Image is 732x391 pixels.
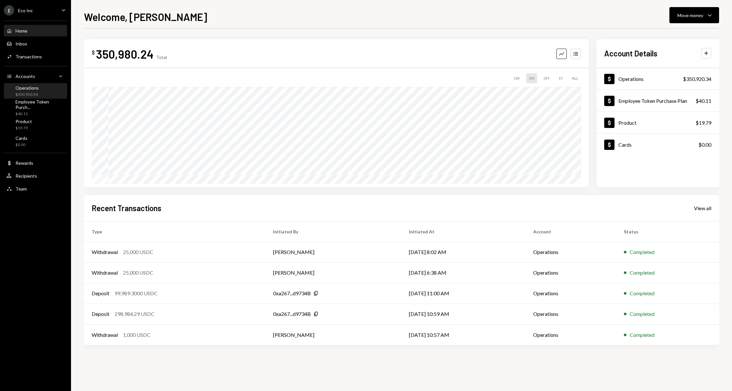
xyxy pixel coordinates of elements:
[696,97,711,105] div: $40.11
[96,47,154,61] div: 350,980.24
[401,242,526,262] td: [DATE] 8:02 AM
[92,289,109,297] div: Deposit
[115,310,155,318] div: 298,984.29 USDC
[273,310,311,318] div: 0xa267...d9734B
[15,160,33,166] div: Rewards
[401,262,526,283] td: [DATE] 6:38 AM
[630,331,655,339] div: Completed
[265,324,401,345] td: [PERSON_NAME]
[15,186,27,191] div: Team
[84,10,207,23] h1: Welcome, [PERSON_NAME]
[525,324,616,345] td: Operations
[596,90,719,112] a: Employee Token Purchase Plan$40.11
[630,310,655,318] div: Completed
[84,221,265,242] th: Type
[618,98,687,104] div: Employee Token Purchase Plan
[511,73,522,83] div: 1W
[4,83,67,99] a: Operations$350,920.34
[4,25,67,36] a: Home
[677,12,703,19] div: Move money
[123,269,153,277] div: 25,000 USDC
[604,48,657,59] h2: Account Details
[618,120,636,126] div: Product
[92,49,95,56] div: $
[698,141,711,149] div: $0.00
[618,142,632,148] div: Cards
[92,203,161,213] h2: Recent Transactions
[616,221,719,242] th: Status
[18,8,33,13] div: Eco Inc
[4,70,67,82] a: Accounts
[15,125,32,131] div: $19.79
[569,73,581,83] div: ALL
[630,248,655,256] div: Completed
[15,92,39,97] div: $350,920.34
[15,85,39,91] div: Operations
[525,262,616,283] td: Operations
[273,289,311,297] div: 0xa267...d9734B
[15,99,65,110] div: Employee Token Purch...
[123,331,150,339] div: 1,000 USDC
[15,111,65,117] div: $40.11
[265,221,401,242] th: Initiated By
[92,269,118,277] div: Withdrawal
[4,133,67,149] a: Cards$0.00
[4,117,67,132] a: Product$19.79
[401,324,526,345] td: [DATE] 10:57 AM
[4,183,67,194] a: Team
[15,142,27,148] div: $0.00
[525,304,616,324] td: Operations
[265,242,401,262] td: [PERSON_NAME]
[15,119,32,124] div: Product
[630,289,655,297] div: Completed
[401,283,526,304] td: [DATE] 11:00 AM
[596,134,719,155] a: Cards$0.00
[525,242,616,262] td: Operations
[556,73,565,83] div: 1Y
[15,73,35,79] div: Accounts
[696,119,711,127] div: $19.79
[265,262,401,283] td: [PERSON_NAME]
[526,73,537,83] div: 1M
[683,75,711,83] div: $350,920.34
[630,269,655,277] div: Completed
[669,7,719,23] button: Move money
[92,331,118,339] div: Withdrawal
[401,221,526,242] th: Initiated At
[4,157,67,169] a: Rewards
[4,51,67,62] a: Transactions
[4,38,67,49] a: Inbox
[596,68,719,90] a: Operations$350,920.34
[15,135,27,141] div: Cards
[92,248,118,256] div: Withdrawal
[694,204,711,211] a: View all
[401,304,526,324] td: [DATE] 10:59 AM
[4,170,67,181] a: Recipients
[618,76,644,82] div: Operations
[596,112,719,133] a: Product$19.79
[525,283,616,304] td: Operations
[123,248,153,256] div: 25,000 USDC
[115,289,158,297] div: 99,989.3000 USDC
[15,41,27,46] div: Inbox
[156,54,167,60] div: Total
[92,310,109,318] div: Deposit
[4,100,67,115] a: Employee Token Purch...$40.11
[541,73,552,83] div: 3M
[15,28,27,34] div: Home
[4,5,14,15] div: E
[15,54,42,59] div: Transactions
[525,221,616,242] th: Account
[15,173,37,179] div: Recipients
